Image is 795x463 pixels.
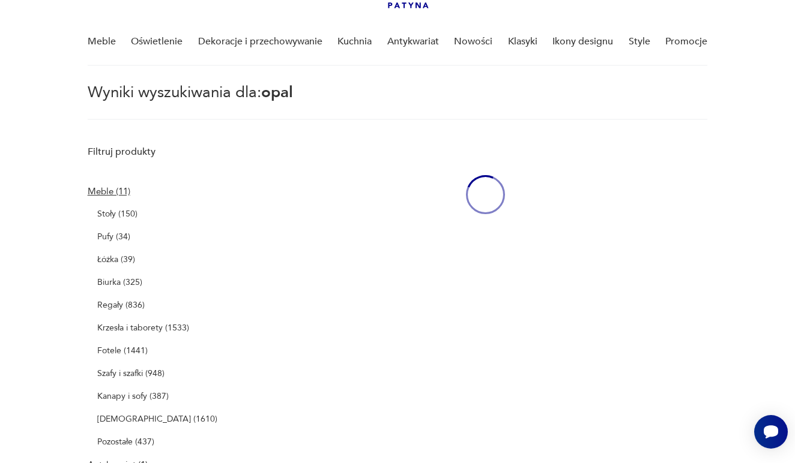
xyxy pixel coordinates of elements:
[88,342,148,359] a: Fotele (1441)
[508,19,537,65] a: Klasyki
[88,297,145,314] a: Regały (836)
[88,251,135,268] a: Łóżka (39)
[198,19,322,65] a: Dekoracje i przechowywanie
[387,19,439,65] a: Antykwariat
[754,415,788,449] iframe: Smartsupp widget button
[88,388,169,405] a: Kanapy i sofy (387)
[665,19,707,65] a: Promocje
[629,19,650,65] a: Style
[97,434,154,450] p: Pozostałe (437)
[88,365,165,382] a: Szafy i szafki (948)
[97,251,135,268] p: Łóżka (39)
[97,411,217,428] p: [DEMOGRAPHIC_DATA] (1610)
[88,145,235,158] p: Filtruj produkty
[261,82,293,103] span: opal
[97,229,130,245] p: Pufy (34)
[97,388,169,405] p: Kanapy i sofy (387)
[97,274,142,291] p: Biurka (325)
[337,19,372,65] a: Kuchnia
[97,342,148,359] p: Fotele (1441)
[88,411,217,428] a: [DEMOGRAPHIC_DATA] (1610)
[88,320,189,336] a: Krzesła i taborety (1533)
[97,320,189,336] p: Krzesła i taborety (1533)
[88,19,116,65] a: Meble
[88,206,138,223] a: Stoły (150)
[88,183,130,200] a: Meble (11)
[454,19,492,65] a: Nowości
[88,85,708,120] p: Wyniki wyszukiwania dla:
[466,139,505,250] div: oval-loading
[552,19,613,65] a: Ikony designu
[97,365,165,382] p: Szafy i szafki (948)
[88,274,142,291] a: Biurka (325)
[88,434,154,450] a: Pozostałe (437)
[88,229,130,245] a: Pufy (34)
[131,19,183,65] a: Oświetlenie
[97,297,145,314] p: Regały (836)
[97,206,138,223] p: Stoły (150)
